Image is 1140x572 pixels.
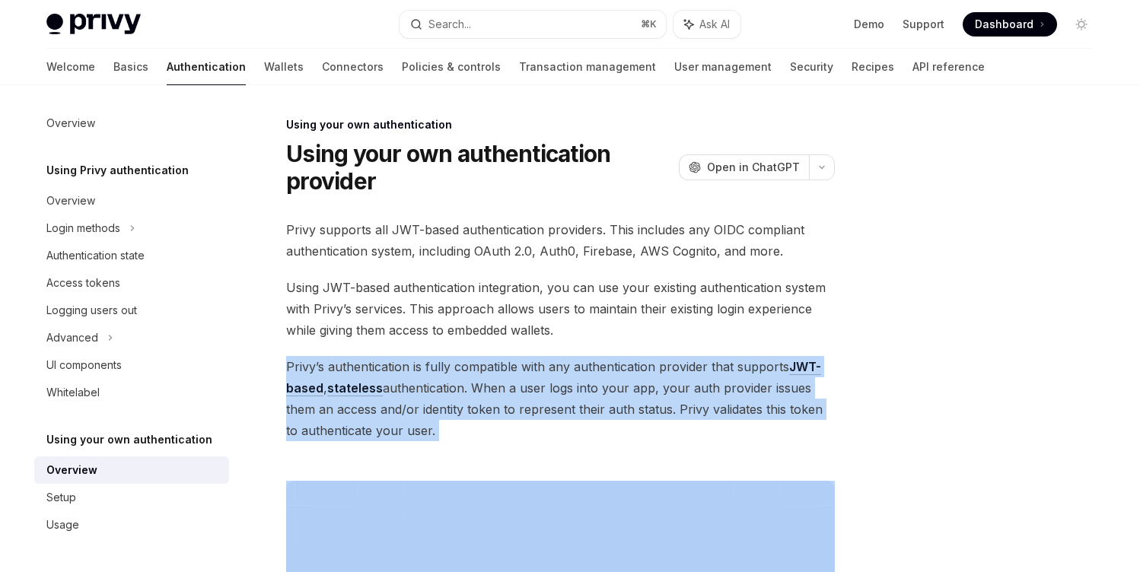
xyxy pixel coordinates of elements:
a: User management [674,49,772,85]
a: Welcome [46,49,95,85]
div: Overview [46,461,97,479]
a: Policies & controls [402,49,501,85]
a: Authentication state [34,242,229,269]
span: ⌘ K [641,18,657,30]
span: Dashboard [975,17,1033,32]
div: Whitelabel [46,383,100,402]
span: Open in ChatGPT [707,160,800,175]
div: Using your own authentication [286,117,835,132]
a: Transaction management [519,49,656,85]
a: Whitelabel [34,379,229,406]
button: Search...⌘K [400,11,666,38]
div: Overview [46,192,95,210]
a: Usage [34,511,229,539]
span: Ask AI [699,17,730,32]
a: Overview [34,456,229,484]
a: UI components [34,351,229,379]
a: Setup [34,484,229,511]
div: Authentication state [46,246,145,265]
a: Overview [34,187,229,214]
a: Demo [854,17,884,32]
button: Toggle dark mode [1069,12,1094,37]
div: Logging users out [46,301,137,319]
div: Usage [46,516,79,534]
a: API reference [912,49,985,85]
a: Connectors [322,49,384,85]
h1: Using your own authentication provider [286,140,673,195]
a: Overview [34,110,229,137]
a: stateless [327,380,383,396]
a: Basics [113,49,148,85]
div: Login methods [46,219,120,237]
div: UI components [46,356,122,374]
h5: Using your own authentication [46,431,212,449]
div: Advanced [46,329,98,347]
div: Search... [428,15,471,33]
a: Logging users out [34,297,229,324]
a: Dashboard [963,12,1057,37]
span: Privy supports all JWT-based authentication providers. This includes any OIDC compliant authentic... [286,219,835,262]
img: light logo [46,14,141,35]
a: Authentication [167,49,246,85]
button: Open in ChatGPT [679,154,809,180]
a: Recipes [852,49,894,85]
button: Ask AI [673,11,740,38]
a: Access tokens [34,269,229,297]
a: Security [790,49,833,85]
a: Support [903,17,944,32]
h5: Using Privy authentication [46,161,189,180]
div: Overview [46,114,95,132]
div: Setup [46,488,76,507]
span: Using JWT-based authentication integration, you can use your existing authentication system with ... [286,277,835,341]
div: Access tokens [46,274,120,292]
span: Privy’s authentication is fully compatible with any authentication provider that supports , authe... [286,356,835,441]
a: Wallets [264,49,304,85]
